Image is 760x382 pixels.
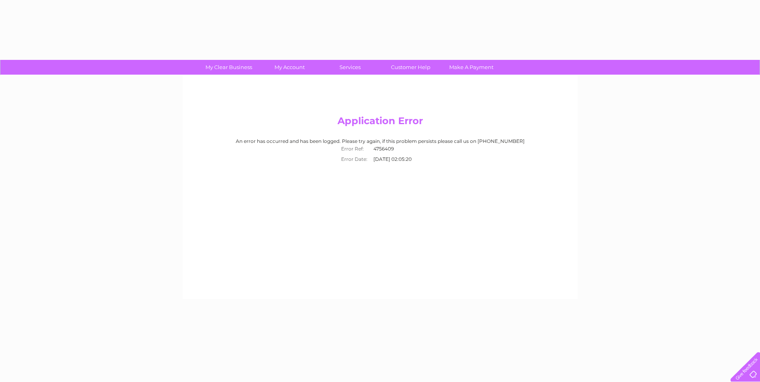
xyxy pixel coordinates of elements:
[337,144,371,154] th: Error Ref:
[371,154,423,164] td: [DATE] 02:05:20
[317,60,383,75] a: Services
[438,60,504,75] a: Make A Payment
[190,139,570,164] div: An error has occurred and has been logged. Please try again, if this problem persists please call...
[257,60,322,75] a: My Account
[190,115,570,131] h2: Application Error
[378,60,444,75] a: Customer Help
[337,154,371,164] th: Error Date:
[196,60,262,75] a: My Clear Business
[371,144,423,154] td: 4756409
